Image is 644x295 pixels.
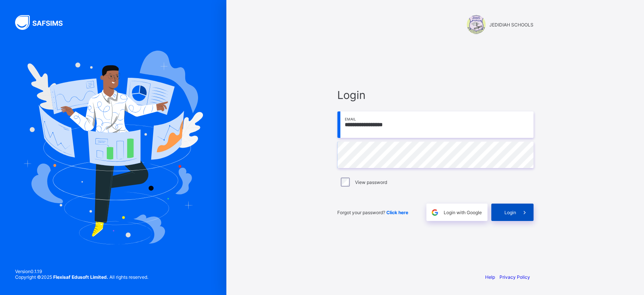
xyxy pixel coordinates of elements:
a: Click here [386,210,408,215]
span: Login [337,88,533,102]
span: Copyright © 2025 All rights reserved. [15,274,148,280]
img: google.396cfc9801f0270233282035f929180a.svg [430,208,439,217]
span: JEDIDIAH SCHOOLS [489,22,533,28]
label: View password [355,179,387,185]
img: Hero Image [23,51,203,244]
strong: Flexisaf Edusoft Limited. [53,274,108,280]
span: Version 0.1.19 [15,269,148,274]
a: Privacy Policy [500,274,530,280]
span: Login with Google [444,210,482,215]
span: Login [504,210,516,215]
img: SAFSIMS Logo [15,15,72,30]
span: Forgot your password? [337,210,408,215]
a: Help [485,274,495,280]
